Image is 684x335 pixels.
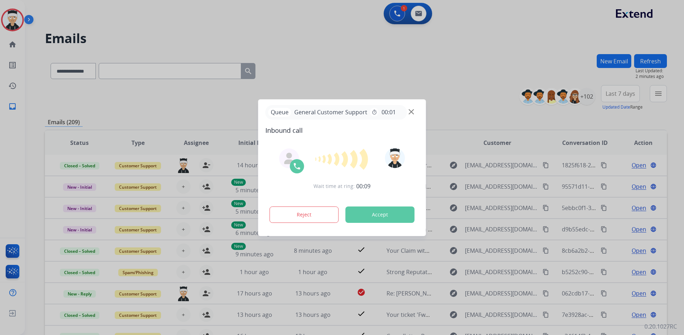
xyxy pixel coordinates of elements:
[385,148,405,168] img: avatar
[293,162,301,171] img: call-icon
[265,125,419,135] span: Inbound call
[346,206,415,223] button: Accept
[382,108,396,116] span: 00:01
[291,108,370,116] span: General Customer Support
[313,183,355,190] span: Wait time at ring:
[356,182,370,190] span: 00:09
[644,322,677,331] p: 0.20.1027RC
[270,206,339,223] button: Reject
[409,109,414,114] img: close-button
[284,153,295,164] img: agent-avatar
[268,108,291,117] p: Queue
[372,109,377,115] mat-icon: timer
